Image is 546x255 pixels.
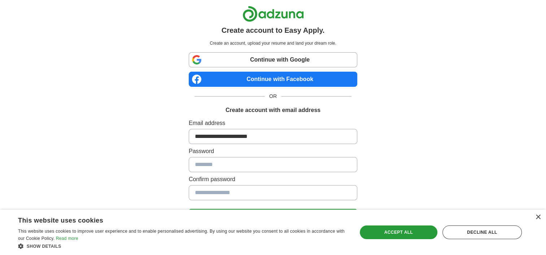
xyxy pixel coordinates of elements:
[535,215,541,220] div: Close
[442,225,522,239] div: Decline all
[27,244,61,249] span: Show details
[18,242,347,250] div: Show details
[56,236,78,241] a: Read more, opens a new window
[360,225,437,239] div: Accept all
[243,6,304,22] img: Adzuna logo
[190,40,356,46] p: Create an account, upload your resume and land your dream role.
[189,52,357,67] a: Continue with Google
[18,229,345,241] span: This website uses cookies to improve user experience and to enable personalised advertising. By u...
[189,175,357,184] label: Confirm password
[265,93,281,100] span: OR
[189,147,357,156] label: Password
[226,106,320,115] h1: Create account with email address
[18,214,329,225] div: This website uses cookies
[189,119,357,127] label: Email address
[222,25,325,36] h1: Create account to Easy Apply.
[189,72,357,87] a: Continue with Facebook
[189,209,357,224] button: Create Account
